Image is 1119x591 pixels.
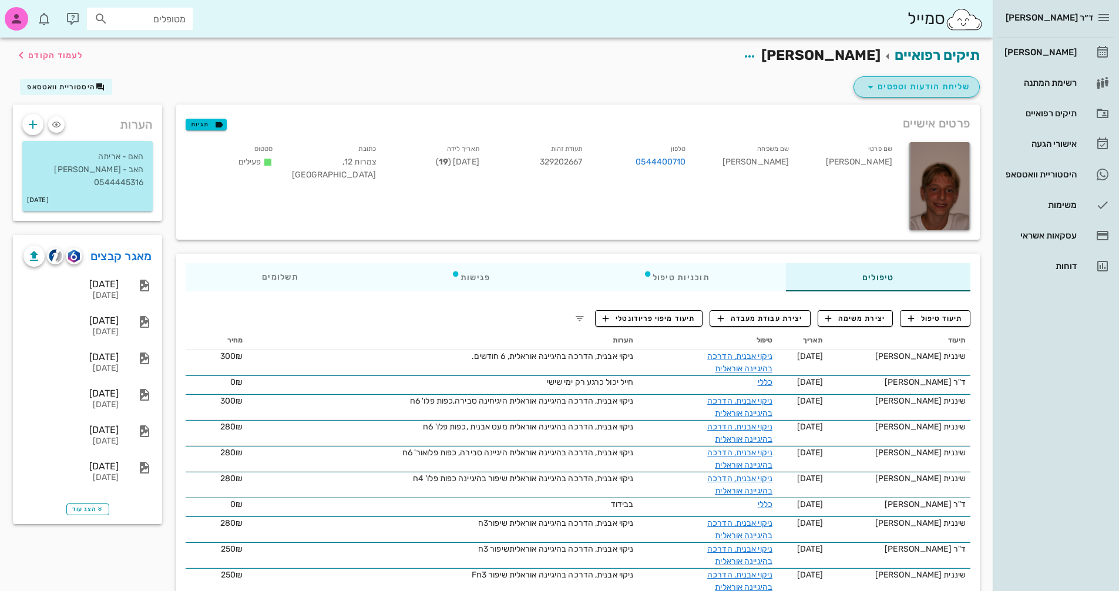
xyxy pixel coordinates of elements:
[23,473,119,483] div: [DATE]
[797,474,824,483] span: [DATE]
[997,221,1114,250] a: עסקאות אשראי
[186,119,227,130] button: תגיות
[27,194,49,207] small: [DATE]
[1002,78,1077,88] div: רשימת המתנה
[27,83,95,91] span: היסטוריית וואטסאפ
[221,570,243,580] span: 250₪
[220,518,243,528] span: 280₪
[254,145,273,153] small: סטטוס
[832,569,966,581] div: שיננית [PERSON_NAME]
[671,145,686,153] small: טלפון
[758,377,772,387] a: כללי
[853,76,980,98] button: שליחת הודעות וטפסים
[23,315,119,326] div: [DATE]
[375,263,567,291] div: פגישות
[832,498,966,511] div: ד"ר [PERSON_NAME]
[13,105,162,139] div: הערות
[23,436,119,446] div: [DATE]
[832,421,966,433] div: שיננית [PERSON_NAME]
[707,448,772,470] a: ניקוי אבנית, הדרכה בהיגיינה אוראלית
[945,8,983,31] img: SmileCloud logo
[718,313,802,324] span: יצירת עבודת מעבדה
[818,310,893,327] button: יצירת משימה
[402,448,634,458] span: ניקוי אבנית, הדרכה בהיגיינה אוראלית היגיינה סבירה, כפות פלואור' 6ח
[1002,139,1077,149] div: אישורי הגעה
[710,310,810,327] button: יצירת עבודת מעבדה
[342,157,376,167] span: צמרות 12
[828,331,970,350] th: תיעוד
[220,351,243,361] span: 300₪
[797,544,824,554] span: [DATE]
[547,377,634,387] span: חייל יכול כרגע רק ימי שישי
[14,45,83,66] button: לעמוד הקודם
[23,291,119,301] div: [DATE]
[342,157,344,167] span: ,
[707,544,772,566] a: ניקוי אבנית, הדרכה בהיגיינה אוראלית
[66,248,82,264] button: romexis logo
[908,313,963,324] span: תיעוד טיפול
[1006,12,1093,23] span: ד״ר [PERSON_NAME]
[230,377,243,387] span: 0₪
[832,446,966,459] div: שיננית [PERSON_NAME]
[997,160,1114,189] a: תגהיסטוריית וואטסאפ
[1002,231,1077,240] div: עסקאות אשראי
[997,99,1114,127] a: תיקים רפואיים
[786,263,970,291] div: טיפולים
[551,145,583,153] small: תעודת זהות
[707,351,772,374] a: ניקוי אבנית, הדרכה בהיגיינה אוראלית
[23,424,119,435] div: [DATE]
[797,351,824,361] span: [DATE]
[28,51,83,61] span: לעמוד הקודם
[868,145,892,153] small: שם פרטי
[797,422,824,432] span: [DATE]
[248,331,639,350] th: הערות
[1002,109,1077,118] div: תיקים רפואיים
[32,150,143,189] p: האם - אריתה האב - [PERSON_NAME] 0544445316
[832,395,966,407] div: שיננית [PERSON_NAME]
[825,313,885,324] span: יצירת משימה
[358,145,376,153] small: כתובת
[23,278,119,290] div: [DATE]
[903,114,970,133] span: פרטים אישיים
[439,157,448,167] strong: 19
[832,543,966,555] div: ד"ר [PERSON_NAME]
[797,570,824,580] span: [DATE]
[23,364,119,374] div: [DATE]
[472,351,634,361] span: ניקוי אבנית, הדרכה בהיגיינה אוראלית, 6 חודשים.
[636,156,685,169] a: 0544400710
[997,69,1114,97] a: רשימת המתנה
[238,157,261,167] span: פעילים
[221,544,243,554] span: 250₪
[997,191,1114,219] a: משימות
[436,157,479,167] span: [DATE] ( )
[695,140,798,189] div: [PERSON_NAME]
[895,47,980,63] a: תיקים רפואיים
[603,313,695,324] span: תיעוד מיפוי פריודונטלי
[23,400,119,410] div: [DATE]
[72,506,103,513] span: הצג עוד
[832,350,966,362] div: שיננית [PERSON_NAME]
[1002,48,1077,57] div: [PERSON_NAME]
[478,544,633,554] span: ניקוי אבנית, הדרכה בהיגיינה אוראליתשיפור 3ח
[220,448,243,458] span: 280₪
[413,474,633,483] span: ניקוי אבנית, הדרכה בהיגיינה אוראלית שיפור בהיגיינה כפות פלו' 4ח
[797,499,824,509] span: [DATE]
[832,376,966,388] div: ד"ר [PERSON_NAME]
[900,310,970,327] button: תיעוד טיפול
[220,474,243,483] span: 280₪
[47,248,63,264] button: cliniview logo
[638,331,777,350] th: טיפול
[1002,261,1077,271] div: דוחות
[23,327,119,337] div: [DATE]
[777,331,828,350] th: תאריך
[707,474,772,496] a: ניקוי אבנית, הדרכה בהיגיינה אוראלית
[186,331,247,350] th: מחיר
[220,396,243,406] span: 300₪
[23,351,119,362] div: [DATE]
[540,157,583,167] span: 329202667
[191,119,221,130] span: תגיות
[997,252,1114,280] a: דוחות
[707,422,772,444] a: ניקוי אבנית, הדרכה בהיגיינה אוראלית
[758,499,772,509] a: כללי
[230,499,243,509] span: 0₪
